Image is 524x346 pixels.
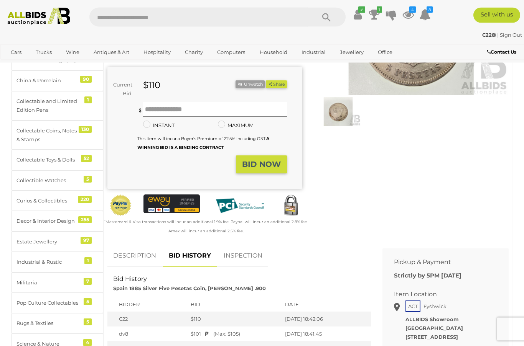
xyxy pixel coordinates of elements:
span: Fyshwick [422,302,448,312]
a: Household [255,46,292,59]
a: C22 [482,32,497,38]
a: Curios & Collectibles 220 [12,191,103,211]
th: Bidder [107,297,187,312]
div: $110 [191,316,277,323]
img: Secured by Rapid SSL [280,195,302,217]
a: Collectible Watches 5 [12,171,103,191]
td: [DATE] 18:41:45 [281,327,371,342]
div: Collectible Watches [16,176,80,185]
td: dv8 [107,327,187,342]
a: 8 [419,8,431,21]
div: Current Bid [107,81,137,99]
th: Date [281,297,371,312]
img: eWAY Payment Gateway [143,195,200,214]
div: 220 [78,196,92,203]
small: This Item will incur a Buyer's Premium of 22.5% including GST. [137,136,269,150]
b: Strictly by 5PM [DATE] [394,272,461,279]
a: Collectable and Limited Edition Pens 1 [12,91,103,121]
img: Official PayPal Seal [109,195,132,217]
div: Militaria [16,279,80,287]
div: 130 [79,126,92,133]
a: Industrial & Rustic 1 [12,252,103,273]
a: Antiques & Art [89,46,134,59]
div: Collectable and Limited Edition Pens [16,97,80,115]
th: Bid [187,297,281,312]
label: MAXIMUM [218,121,254,130]
small: Mastercard & Visa transactions will incur an additional 1.9% fee. Paypal will incur an additional... [104,220,308,233]
a: China & Porcelain 90 [12,71,103,91]
li: Unwatch this item [236,81,265,89]
label: INSTANT [143,121,175,130]
a: Rugs & Textiles 5 [12,313,103,334]
strong: ALLBIDS Showroom [GEOGRAPHIC_DATA] [405,317,463,331]
button: Share [266,81,287,89]
div: 7 [84,278,92,285]
a: 4 [402,8,414,21]
div: 97 [81,237,92,244]
i: 8 [427,7,433,13]
a: Estate Jewellery 97 [12,232,103,252]
div: Industrial & Rustic [16,258,80,267]
div: 90 [80,76,92,83]
a: Pop Culture Collectables 5 [12,293,103,313]
h2: Item Location [394,291,486,298]
a: Trucks [31,46,57,59]
div: Rugs & Textiles [16,319,80,328]
div: Estate Jewellery [16,238,80,246]
a: Office [373,46,397,59]
b: Contact Us [487,49,516,55]
span: ACT [405,301,420,312]
a: Collectable Coins, Notes & Stamps 130 [12,121,103,150]
a: [GEOGRAPHIC_DATA] [36,59,100,71]
div: 255 [78,217,92,224]
i: ✔ [358,7,365,13]
td: C22 [107,312,187,327]
a: Wine [61,46,84,59]
span: | [497,32,499,38]
div: Collectable Coins, Notes & Stamps [16,127,80,145]
a: Collectable Toys & Dolls 52 [12,150,103,170]
b: A WINNING BID IS A BINDING CONTRACT [137,136,269,150]
div: 5 [84,176,92,183]
a: INSPECTION [218,245,268,268]
i: 4 [409,7,416,13]
h2: Pickup & Payment [394,259,486,266]
img: Allbids.com.au [4,8,74,25]
div: $101 [191,331,277,338]
td: [DATE] 18:42:06 [281,312,371,327]
a: DESCRIPTION [107,245,162,268]
strong: Spain 1885 Silver Five Pesetas Coin, [PERSON_NAME] .900 [113,286,266,292]
img: PCI DSS compliant [211,195,268,217]
button: Search [307,8,346,27]
div: 1 [84,97,92,104]
a: Charity [180,46,208,59]
div: 1 [84,258,92,264]
button: BID NOW [236,156,287,174]
a: Jewellery [335,46,369,59]
img: Spain 1885 Silver Five Pesetas Coin, King Alfonso XII .900 [316,98,361,126]
div: Collectable Toys & Dolls [16,156,80,165]
a: Militaria 7 [12,273,103,293]
strong: BID NOW [242,160,281,169]
div: 5 [84,319,92,326]
div: 5 [84,299,92,305]
strong: C22 [482,32,496,38]
i: 1 [377,7,382,13]
div: China & Porcelain [16,77,80,85]
a: ✔ [352,8,363,21]
div: Pop Culture Collectables [16,299,80,308]
a: BID HISTORY [163,245,217,268]
a: Hospitality [138,46,176,59]
a: Computers [212,46,250,59]
a: Sports [6,59,31,71]
button: Unwatch [236,81,265,89]
h2: Bid History [113,276,365,283]
a: Cars [6,46,26,59]
div: Decor & Interior Design [16,217,80,226]
a: Industrial [297,46,331,59]
a: Contact Us [487,48,518,56]
a: Sign Out [500,32,522,38]
div: 52 [81,155,92,162]
a: Decor & Interior Design 255 [12,211,103,232]
strong: $110 [143,80,160,91]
